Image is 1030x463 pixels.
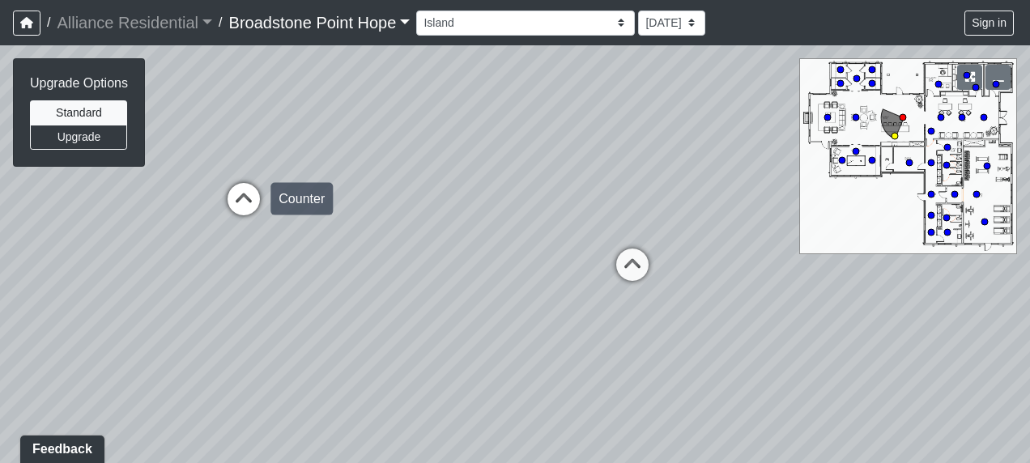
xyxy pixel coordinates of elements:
[270,183,333,215] div: Counter
[229,6,411,39] a: Broadstone Point Hope
[40,6,57,39] span: /
[30,75,128,91] h6: Upgrade Options
[12,431,108,463] iframe: Ybug feedback widget
[964,11,1014,36] button: Sign in
[30,125,127,150] button: Upgrade
[212,6,228,39] span: /
[30,100,127,125] button: Standard
[57,6,212,39] a: Alliance Residential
